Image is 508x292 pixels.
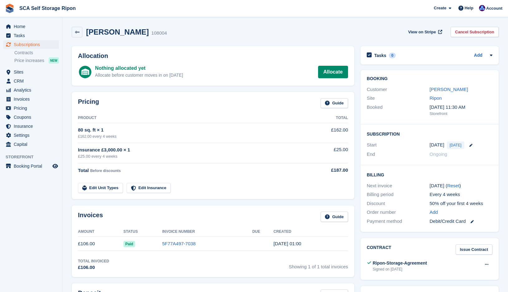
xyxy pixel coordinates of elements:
[5,4,14,13] img: stora-icon-8386f47178a22dfd0bd8f6a31ec36ba5ce8667c1dd55bd0f319d3a0aa187defe.svg
[252,227,273,237] th: Due
[373,266,427,272] div: Signed on [DATE]
[406,27,443,37] a: View on Stripe
[14,57,59,64] a: Price increases NEW
[14,77,51,85] span: CRM
[3,86,59,94] a: menu
[78,52,348,60] h2: Allocation
[86,28,149,36] h2: [PERSON_NAME]
[318,66,348,78] a: Allocate
[430,182,493,189] div: [DATE] ( )
[465,5,473,11] span: Help
[78,127,306,134] div: 80 sq. ft × 1
[14,104,51,112] span: Pricing
[14,95,51,103] span: Invoices
[14,31,51,40] span: Tasks
[14,40,51,49] span: Subscriptions
[367,104,430,117] div: Booked
[123,227,162,237] th: Status
[367,191,430,198] div: Billing period
[367,244,391,255] h2: Contract
[6,154,62,160] span: Storefront
[447,183,459,188] a: Reset
[430,209,438,216] a: Add
[430,151,448,157] span: Ongoing
[273,241,301,246] time: 2025-09-22 00:00:50 UTC
[456,244,492,255] a: Issue Contract
[306,143,348,163] td: £25.00
[367,95,430,102] div: Site
[3,131,59,140] a: menu
[367,86,430,93] div: Customer
[162,241,196,246] a: 5F77A497-7038
[3,22,59,31] a: menu
[14,131,51,140] span: Settings
[3,68,59,76] a: menu
[3,122,59,131] a: menu
[479,5,485,11] img: Sarah Race
[78,264,109,271] div: £106.00
[367,141,430,149] div: Start
[367,209,430,216] div: Order number
[373,260,427,266] div: Ripon-Storage-Agreement
[14,140,51,149] span: Capital
[151,30,167,37] div: 108004
[430,218,493,225] div: Debit/Credit Card
[367,171,492,178] h2: Billing
[14,50,59,56] a: Contracts
[78,227,123,237] th: Amount
[3,31,59,40] a: menu
[51,162,59,170] a: Preview store
[78,113,306,123] th: Product
[3,162,59,170] a: menu
[78,153,306,160] div: £25.00 every 4 weeks
[78,168,89,173] span: Total
[78,183,123,193] a: Edit Unit Types
[78,134,306,139] div: £162.00 every 4 weeks
[78,237,123,251] td: £106.00
[14,58,44,64] span: Price increases
[78,212,103,222] h2: Invoices
[447,141,464,149] span: [DATE]
[3,40,59,49] a: menu
[289,258,348,271] span: Showing 1 of 1 total invoices
[49,57,59,64] div: NEW
[321,98,348,108] a: Guide
[408,29,436,35] span: View on Stripe
[78,146,306,154] div: Insurance £3,000.00 × 1
[273,227,348,237] th: Created
[430,95,442,101] a: Ripon
[95,72,183,79] div: Allocate before customer moves in on [DATE]
[321,212,348,222] a: Guide
[14,86,51,94] span: Analytics
[17,3,78,13] a: SCA Self Storage Ripon
[367,218,430,225] div: Payment method
[95,65,183,72] div: Nothing allocated yet
[78,258,109,264] div: Total Invoiced
[3,113,59,122] a: menu
[486,5,502,12] span: Account
[430,111,493,117] div: Storefront
[374,53,386,58] h2: Tasks
[3,95,59,103] a: menu
[367,151,430,158] div: End
[90,169,121,173] span: Before discounts
[127,183,171,193] a: Edit Insurance
[430,200,493,207] div: 50% off your first 4 weeks
[14,162,51,170] span: Booking Portal
[474,52,482,59] a: Add
[367,182,430,189] div: Next invoice
[306,113,348,123] th: Total
[123,241,135,247] span: Paid
[14,122,51,131] span: Insurance
[430,87,468,92] a: [PERSON_NAME]
[78,98,99,108] h2: Pricing
[367,200,430,207] div: Discount
[306,123,348,143] td: £162.00
[367,76,492,81] h2: Booking
[14,68,51,76] span: Sites
[306,167,348,174] div: £187.00
[430,191,493,198] div: Every 4 weeks
[162,227,252,237] th: Invoice Number
[3,140,59,149] a: menu
[3,77,59,85] a: menu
